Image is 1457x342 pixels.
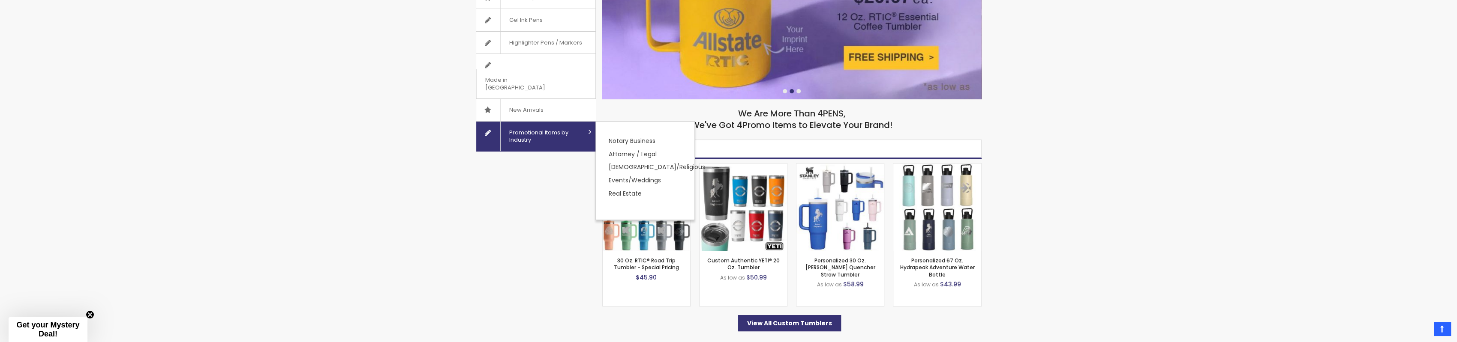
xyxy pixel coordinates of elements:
span: Promotional Items by Industry [500,122,585,151]
a: Personalized 67 Oz. Hydrapeak Adventure Water Bottle [900,257,974,278]
h2: Tumblers [602,140,982,159]
a: Custom Authentic YETI® 20 Oz. Tumbler [700,163,787,170]
span: Made in [GEOGRAPHIC_DATA] [476,69,574,98]
a: Highlighter Pens / Markers [476,32,595,54]
a: Notary Business [609,137,655,145]
span: As low as [817,281,842,288]
a: View All Custom Tumblers [738,315,841,331]
span: As low as [913,281,938,288]
a: Promotional Items by Industry [476,122,595,151]
img: Personalized 30 Oz. Stanley Quencher Straw Tumbler [796,164,884,251]
a: Gel Ink Pens [476,9,595,31]
a: Made in [GEOGRAPHIC_DATA] [476,54,595,98]
span: New Arrivals [500,99,552,121]
span: $50.99 [746,273,766,282]
a: Custom Authentic YETI® 20 Oz. Tumbler [707,257,779,271]
span: $45.90 [636,273,657,282]
div: Get your Mystery Deal!Close teaser [9,317,87,342]
img: Personalized 67 Oz. Hydrapeak Adventure Water Bottle [893,164,981,251]
a: Personalized 30 Oz. Stanley Quencher Straw Tumbler [796,163,884,170]
span: $58.99 [843,280,864,288]
button: Close teaser [86,310,94,319]
span: As low as [720,274,745,281]
h2: We Are More Than 4PENS, We've Got 4Promo Items to Elevate Your Brand! [602,108,982,131]
span: $43.99 [940,280,961,288]
a: Events/Weddings [609,176,661,184]
a: Attorney / Legal [609,150,657,158]
a: Personalized 67 Oz. Hydrapeak Adventure Water Bottle [893,163,981,170]
a: 30 Oz. RTIC® Road Trip Tumbler - Special Pricing [614,257,679,271]
span: View All Custom Tumblers [747,319,832,327]
span: Get your Mystery Deal! [16,321,79,338]
a: New Arrivals [476,99,595,121]
a: Real Estate [609,189,642,198]
span: Highlighter Pens / Markers [500,32,591,54]
img: Custom Authentic YETI® 20 Oz. Tumbler [700,164,787,251]
a: Personalized 30 Oz. [PERSON_NAME] Quencher Straw Tumbler [805,257,875,278]
span: Gel Ink Pens [500,9,551,31]
a: [DEMOGRAPHIC_DATA]/Religious [609,163,705,171]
